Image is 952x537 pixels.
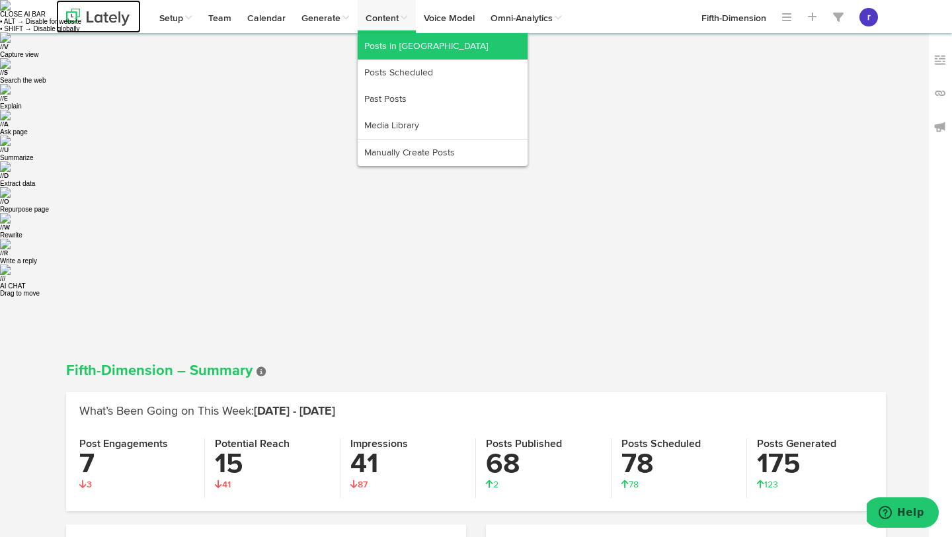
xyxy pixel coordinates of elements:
span: 123 [757,480,778,489]
span: 87 [350,480,368,489]
h4: Impressions [350,438,465,450]
h4: Post Engagements [79,438,194,450]
h3: 7 [79,450,194,478]
h3: 15 [215,450,330,478]
h3: 78 [621,450,736,478]
span: 41 [215,480,231,489]
h4: Posts Scheduled [621,438,736,450]
span: 2 [486,480,498,489]
h4: Posts Generated [757,438,873,450]
h4: Potential Reach [215,438,330,450]
iframe: Opens a widget where you can find more information [867,497,939,530]
span: 3 [79,480,92,489]
span: [DATE] - [DATE] [254,405,335,417]
h2: What’s Been Going on This Week: [79,405,873,419]
h3: 175 [757,450,873,478]
h3: 68 [486,450,601,478]
h1: Fifth-Dimension – Summary [66,363,886,379]
h4: Posts Published [486,438,601,450]
h3: 41 [350,450,465,478]
span: 78 [621,480,639,489]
